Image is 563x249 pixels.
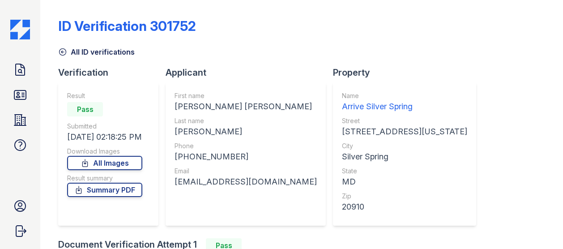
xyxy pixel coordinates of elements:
[175,176,317,188] div: [EMAIL_ADDRESS][DOMAIN_NAME]
[175,100,317,113] div: [PERSON_NAME] [PERSON_NAME]
[342,176,467,188] div: MD
[67,174,142,183] div: Result summary
[67,122,142,131] div: Submitted
[58,66,166,79] div: Verification
[342,100,467,113] div: Arrive Silver Spring
[342,201,467,213] div: 20910
[10,20,30,39] img: CE_Icon_Blue-c292c112584629df590d857e76928e9f676e5b41ef8f769ba2f05ee15b207248.png
[67,156,142,170] a: All Images
[175,116,317,125] div: Last name
[342,91,467,113] a: Name Arrive Silver Spring
[342,167,467,176] div: State
[342,91,467,100] div: Name
[67,183,142,197] a: Summary PDF
[67,131,142,143] div: [DATE] 02:18:25 PM
[67,147,142,156] div: Download Images
[175,125,317,138] div: [PERSON_NAME]
[342,142,467,150] div: City
[166,66,333,79] div: Applicant
[175,91,317,100] div: First name
[333,66,483,79] div: Property
[175,167,317,176] div: Email
[342,192,467,201] div: Zip
[58,47,135,57] a: All ID verifications
[175,150,317,163] div: [PHONE_NUMBER]
[342,125,467,138] div: [STREET_ADDRESS][US_STATE]
[175,142,317,150] div: Phone
[67,102,103,116] div: Pass
[67,91,142,100] div: Result
[342,116,467,125] div: Street
[342,150,467,163] div: Silver Spring
[58,18,196,34] div: ID Verification 301752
